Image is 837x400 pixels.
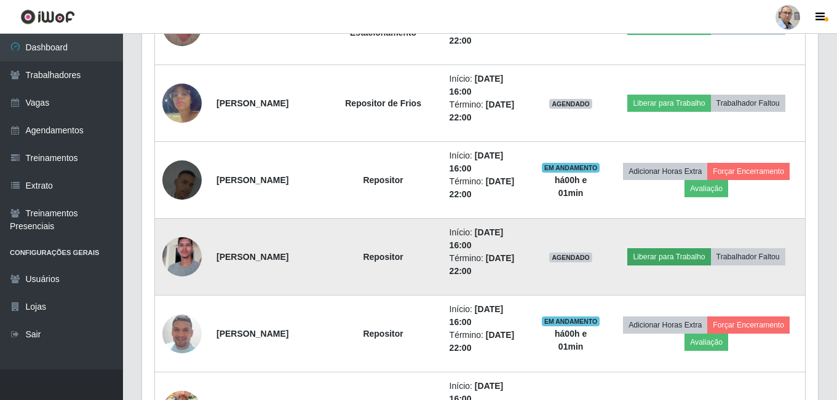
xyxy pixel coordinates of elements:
strong: [PERSON_NAME] [216,175,288,185]
li: Término: [450,329,526,355]
button: Liberar para Trabalho [627,95,710,112]
strong: Repositor [363,329,403,339]
strong: [PERSON_NAME] [216,329,288,339]
li: Início: [450,149,526,175]
li: Término: [450,98,526,124]
button: Trabalhador Faltou [711,95,785,112]
strong: [PERSON_NAME] [216,252,288,262]
button: Adicionar Horas Extra [623,316,707,334]
li: Término: [450,22,526,47]
time: [DATE] 16:00 [450,74,504,96]
time: [DATE] 16:00 [450,151,504,173]
button: Trabalhador Faltou [711,248,785,265]
span: AGENDADO [549,253,592,262]
button: Forçar Encerramento [707,316,790,334]
button: Forçar Encerramento [707,163,790,180]
button: Avaliação [684,180,728,197]
strong: Repositor de Frios [345,98,421,108]
img: 1754872659336.jpeg [162,145,202,215]
button: Adicionar Horas Extra [623,163,707,180]
span: AGENDADO [549,99,592,109]
li: Início: [450,226,526,252]
li: Término: [450,252,526,278]
strong: Repositor [363,175,403,185]
strong: Repositor [363,252,403,262]
li: Término: [450,175,526,201]
time: [DATE] 16:00 [450,304,504,327]
strong: há 00 h e 01 min [555,329,587,351]
strong: há 00 h e 01 min [555,175,587,198]
img: 1736193736674.jpeg [162,68,202,138]
li: Início: [450,73,526,98]
time: [DATE] 16:00 [450,227,504,250]
img: 1740068421088.jpeg [162,222,202,292]
button: Avaliação [684,334,728,351]
span: EM ANDAMENTO [542,163,600,173]
img: CoreUI Logo [20,9,75,25]
span: EM ANDAMENTO [542,316,600,326]
button: Liberar para Trabalho [627,248,710,265]
li: Início: [450,303,526,329]
strong: [PERSON_NAME] [216,98,288,108]
img: 1748899512620.jpeg [162,299,202,369]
